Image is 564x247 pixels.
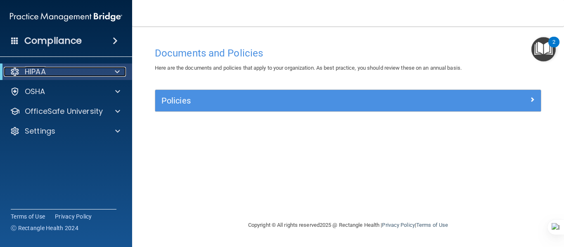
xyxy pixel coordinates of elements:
[11,212,45,221] a: Terms of Use
[25,106,103,116] p: OfficeSafe University
[24,35,82,47] h4: Compliance
[382,222,415,228] a: Privacy Policy
[416,222,448,228] a: Terms of Use
[10,126,120,136] a: Settings
[197,212,499,238] div: Copyright © All rights reserved 2025 @ Rectangle Health | |
[161,94,535,107] a: Policies
[25,87,45,96] p: OSHA
[25,126,55,136] p: Settings
[10,87,120,96] a: OSHA
[552,42,555,53] div: 2
[155,48,541,59] h4: Documents and Policies
[531,37,556,61] button: Open Resource Center, 2 new notifications
[25,67,46,77] p: HIPAA
[161,96,438,105] h5: Policies
[11,224,78,232] span: Ⓒ Rectangle Health 2024
[155,65,462,71] span: Here are the documents and policies that apply to your organization. As best practice, you should...
[10,9,122,25] img: PMB logo
[10,67,120,77] a: HIPAA
[10,106,120,116] a: OfficeSafe University
[55,212,92,221] a: Privacy Policy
